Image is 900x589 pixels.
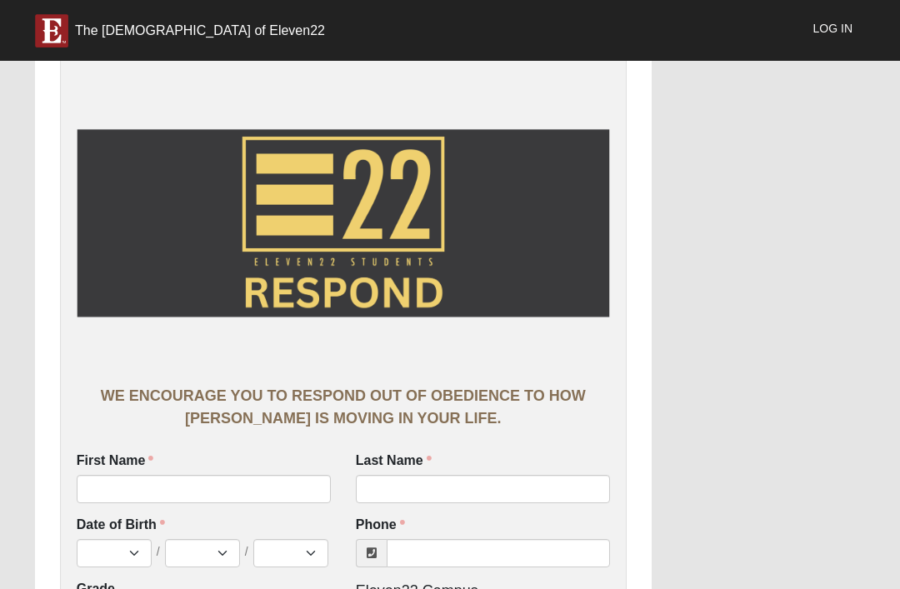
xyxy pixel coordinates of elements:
span: / [245,543,248,562]
img: Header Image [77,73,610,373]
label: Last Name [356,452,432,471]
label: Date of Birth [77,516,331,535]
label: Phone [356,516,405,535]
span: / [157,543,160,562]
div: WE ENCOURAGE YOU TO RESPOND OUT OF OBEDIENCE TO HOW [PERSON_NAME] IS MOVING IN YOUR LIFE. [77,385,610,430]
img: E-icon-fireweed-White-TM.png [35,14,68,47]
div: The [DEMOGRAPHIC_DATA] of Eleven22 [75,22,325,39]
a: Log In [801,7,865,49]
label: First Name [77,452,154,471]
a: The [DEMOGRAPHIC_DATA] of Eleven22 [22,6,337,47]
